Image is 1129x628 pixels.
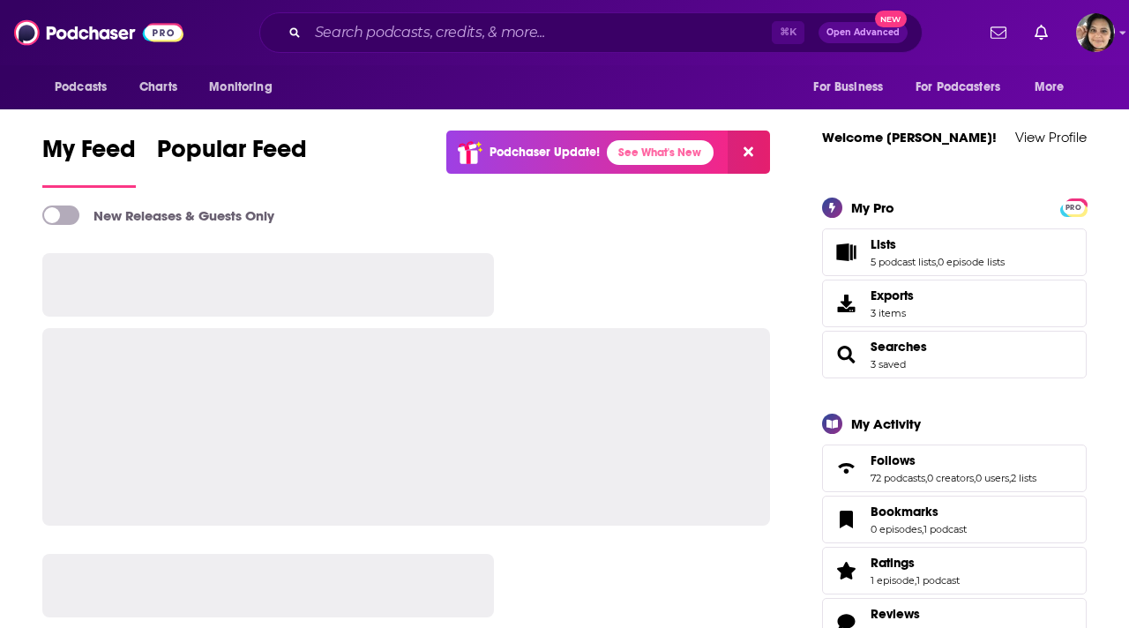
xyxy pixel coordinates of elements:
span: Monitoring [209,75,272,100]
span: Exports [871,288,914,303]
button: Open AdvancedNew [819,22,908,43]
a: 1 podcast [916,574,960,587]
a: 1 episode [871,574,915,587]
span: For Podcasters [916,75,1000,100]
span: , [915,574,916,587]
a: Welcome [PERSON_NAME]! [822,129,997,146]
a: 0 episodes [871,523,922,535]
a: Searches [871,339,927,355]
a: Show notifications dropdown [983,18,1013,48]
button: open menu [42,71,130,104]
a: PRO [1063,199,1084,213]
button: open menu [1022,71,1087,104]
span: Follows [871,452,916,468]
span: , [936,256,938,268]
img: User Profile [1076,13,1115,52]
span: Searches [822,331,1087,378]
a: Bookmarks [871,504,967,520]
a: 0 creators [927,472,974,484]
a: Searches [828,342,864,367]
button: open menu [197,71,295,104]
a: See What's New [607,140,714,165]
button: open menu [904,71,1026,104]
div: My Pro [851,199,894,216]
span: Logged in as shelbyjanner [1076,13,1115,52]
a: Ratings [828,558,864,583]
a: 0 episode lists [938,256,1005,268]
a: New Releases & Guests Only [42,206,274,225]
span: , [974,472,976,484]
a: Bookmarks [828,507,864,532]
a: Exports [822,280,1087,327]
span: Ratings [822,547,1087,594]
a: 72 podcasts [871,472,925,484]
a: Charts [128,71,188,104]
a: Popular Feed [157,134,307,188]
div: Search podcasts, credits, & more... [259,12,923,53]
span: New [875,11,907,27]
div: My Activity [851,415,921,432]
span: Follows [822,445,1087,492]
a: 1 podcast [923,523,967,535]
span: For Business [813,75,883,100]
button: open menu [801,71,905,104]
a: View Profile [1015,129,1087,146]
a: 2 lists [1011,472,1036,484]
a: Follows [871,452,1036,468]
span: More [1035,75,1065,100]
span: , [922,523,923,535]
a: 0 users [976,472,1009,484]
span: Reviews [871,606,920,622]
span: My Feed [42,134,136,175]
span: Open Advanced [826,28,900,37]
span: Lists [822,228,1087,276]
span: Popular Feed [157,134,307,175]
span: Exports [828,291,864,316]
a: Follows [828,456,864,481]
a: Lists [828,240,864,265]
a: Show notifications dropdown [1028,18,1055,48]
span: Podcasts [55,75,107,100]
p: Podchaser Update! [490,145,600,160]
span: ⌘ K [772,21,804,44]
span: , [925,472,927,484]
a: Lists [871,236,1005,252]
span: Ratings [871,555,915,571]
img: Podchaser - Follow, Share and Rate Podcasts [14,16,183,49]
span: Bookmarks [822,496,1087,543]
span: Lists [871,236,896,252]
span: , [1009,472,1011,484]
button: Show profile menu [1076,13,1115,52]
a: 3 saved [871,358,906,370]
input: Search podcasts, credits, & more... [308,19,772,47]
a: 5 podcast lists [871,256,936,268]
a: Reviews [871,606,967,622]
a: Ratings [871,555,960,571]
span: Charts [139,75,177,100]
span: 3 items [871,307,914,319]
span: Bookmarks [871,504,938,520]
span: PRO [1063,201,1084,214]
a: My Feed [42,134,136,188]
